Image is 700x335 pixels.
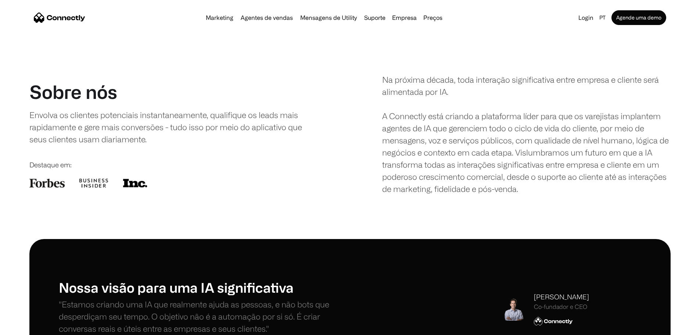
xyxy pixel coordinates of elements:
[203,15,236,21] a: Marketing
[238,15,296,21] a: Agentes de vendas
[15,322,44,332] ul: Language list
[29,109,304,145] div: Envolva os clientes potenciais instantaneamente, qualifique os leads mais rapidamente e gere mais...
[596,13,610,23] div: pt
[59,298,350,335] p: "Estamos criando uma IA que realmente ajuda as pessoas, e não bots que desperdiçam seu tempo. O o...
[59,279,350,295] h1: Nossa visão para uma IA significativa
[361,15,388,21] a: Suporte
[420,15,445,21] a: Preços
[297,15,360,21] a: Mensagens de Utility
[392,13,417,23] div: Empresa
[599,13,606,23] div: pt
[611,10,666,25] a: Agende uma demo
[29,81,117,103] h1: Sobre nós
[382,74,671,195] div: Na próxima década, toda interação significativa entre empresa e cliente será alimentada por IA. A...
[34,12,85,23] a: home
[575,13,596,23] a: Login
[534,292,589,302] div: [PERSON_NAME]
[390,13,419,23] div: Empresa
[534,303,589,310] div: Co-fundador e CEO
[7,321,44,332] aside: Language selected: Português (Brasil)
[29,160,318,170] div: Destaque em:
